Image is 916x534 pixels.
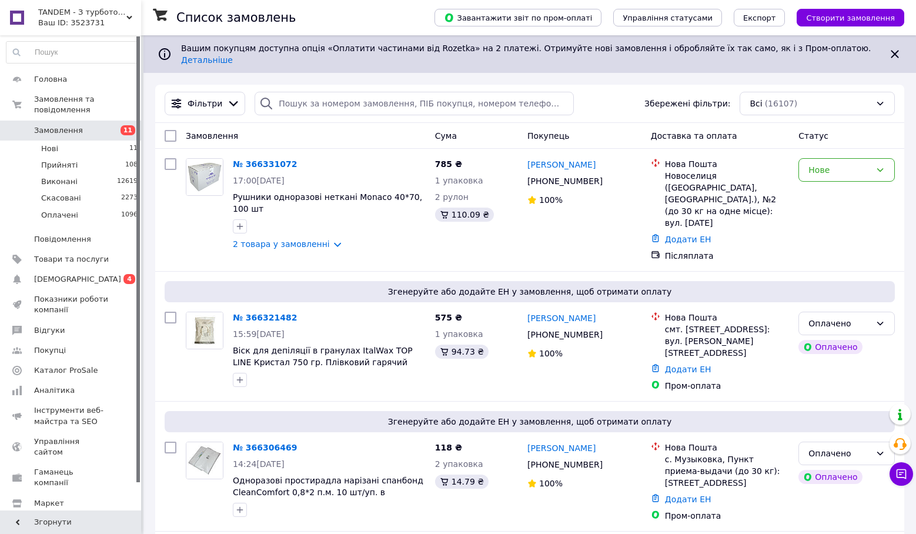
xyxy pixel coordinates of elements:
span: 14:24[DATE] [233,459,285,469]
div: Нова Пошта [665,442,790,453]
span: Нові [41,143,58,154]
span: Експорт [743,14,776,22]
span: Управління статусами [623,14,713,22]
span: 785 ₴ [435,159,462,169]
a: [PERSON_NAME] [527,159,596,171]
span: Маркет [34,498,64,509]
span: Каталог ProSale [34,365,98,376]
a: Додати ЕН [665,235,711,244]
span: Інструменти веб-майстра та SEO [34,405,109,426]
span: 575 ₴ [435,313,462,322]
div: Нове [808,163,871,176]
span: Всі [750,98,762,109]
div: [PHONE_NUMBER] [525,456,605,473]
span: Замовлення [186,131,238,141]
button: Чат з покупцем [890,462,913,486]
div: Пром-оплата [665,510,790,522]
div: [PHONE_NUMBER] [525,173,605,189]
div: 110.09 ₴ [435,208,494,222]
span: Cума [435,131,457,141]
span: Відгуки [34,325,65,336]
img: Фото товару [186,312,223,349]
div: Ваш ID: 3523731 [38,18,141,28]
a: Одноразові простирадла нарізані спанбонд CleanComfort 0,8*2 п.м. 10 шт/уп. в упаковці щільність 1... [233,476,423,509]
span: Покупець [527,131,569,141]
span: 108 [125,160,138,171]
img: Фото товару [186,159,223,195]
a: [PERSON_NAME] [527,442,596,454]
span: 11 [121,125,135,135]
a: Віск для депіляції в гранулах ItalWax TOP LINE Кристал 750 гр. Плівковий гарячий віск для видален... [233,346,413,379]
a: Детальніше [181,55,233,65]
div: Оплачено [798,340,862,354]
span: 118 ₴ [435,443,462,452]
a: 2 товара у замовленні [233,239,330,249]
span: Замовлення [34,125,83,136]
a: № 366306469 [233,443,297,452]
button: Управління статусами [613,9,722,26]
div: Нова Пошта [665,158,790,170]
div: Пром-оплата [665,380,790,392]
a: Додати ЕН [665,365,711,374]
span: Оплачені [41,210,78,221]
button: Створити замовлення [797,9,904,26]
a: [PERSON_NAME] [527,312,596,324]
button: Експорт [734,9,785,26]
span: Товари та послуги [34,254,109,265]
div: Післяплата [665,250,790,262]
span: Фільтри [188,98,222,109]
img: Фото товару [186,442,223,479]
h1: Список замовлень [176,11,296,25]
span: 100% [539,195,563,205]
div: Оплачено [808,317,871,330]
span: 15:59[DATE] [233,329,285,339]
button: Завантажити звіт по пром-оплаті [434,9,601,26]
div: 14.79 ₴ [435,475,489,489]
span: Завантажити звіт по пром-оплаті [444,12,592,23]
span: Статус [798,131,828,141]
div: Нова Пошта [665,312,790,323]
span: Прийняті [41,160,78,171]
div: Новоселиця ([GEOGRAPHIC_DATA], [GEOGRAPHIC_DATA].), №2 (до 30 кг на одне місце): вул. [DATE] [665,170,790,229]
span: 100% [539,479,563,488]
span: TANDEM - З турботою про Вас та ваших клієнтів [38,7,126,18]
div: Оплачено [798,470,862,484]
span: Головна [34,74,67,85]
span: 17:00[DATE] [233,176,285,185]
div: с. Музыковка, Пункт приема-выдачи (до 30 кг): [STREET_ADDRESS] [665,453,790,489]
span: Виконані [41,176,78,187]
span: 11 [129,143,138,154]
span: 12619 [117,176,138,187]
span: 4 [123,274,135,284]
span: Вашим покупцям доступна опція «Оплатити частинами від Rozetka» на 2 платежі. Отримуйте нові замов... [181,44,875,65]
span: 100% [539,349,563,358]
span: Повідомлення [34,234,91,245]
span: Управління сайтом [34,436,109,458]
div: смт. [STREET_ADDRESS]: вул. [PERSON_NAME][STREET_ADDRESS] [665,323,790,359]
span: 1096 [121,210,138,221]
span: (16107) [765,99,797,108]
div: Оплачено [808,447,871,460]
a: № 366331072 [233,159,297,169]
span: 1 упаковка [435,176,483,185]
span: Доставка та оплата [651,131,737,141]
span: 2 упаковка [435,459,483,469]
span: Замовлення та повідомлення [34,94,141,115]
span: Згенеруйте або додайте ЕН у замовлення, щоб отримати оплату [169,286,890,298]
a: Створити замовлення [785,12,904,22]
input: Пошук за номером замовлення, ПІБ покупця, номером телефону, Email, номером накладної [255,92,574,115]
span: Збережені фільтри: [644,98,730,109]
a: Фото товару [186,158,223,196]
span: Згенеруйте або додайте ЕН у замовлення, щоб отримати оплату [169,416,890,428]
span: 2273 [121,193,138,203]
span: Показники роботи компанії [34,294,109,315]
input: Пошук [6,42,138,63]
span: Аналітика [34,385,75,396]
div: [PHONE_NUMBER] [525,326,605,343]
a: Фото товару [186,312,223,349]
span: 2 рулон [435,192,469,202]
a: Рушники одноразові неткані Monaco 40*70, 100 шт [233,192,422,213]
